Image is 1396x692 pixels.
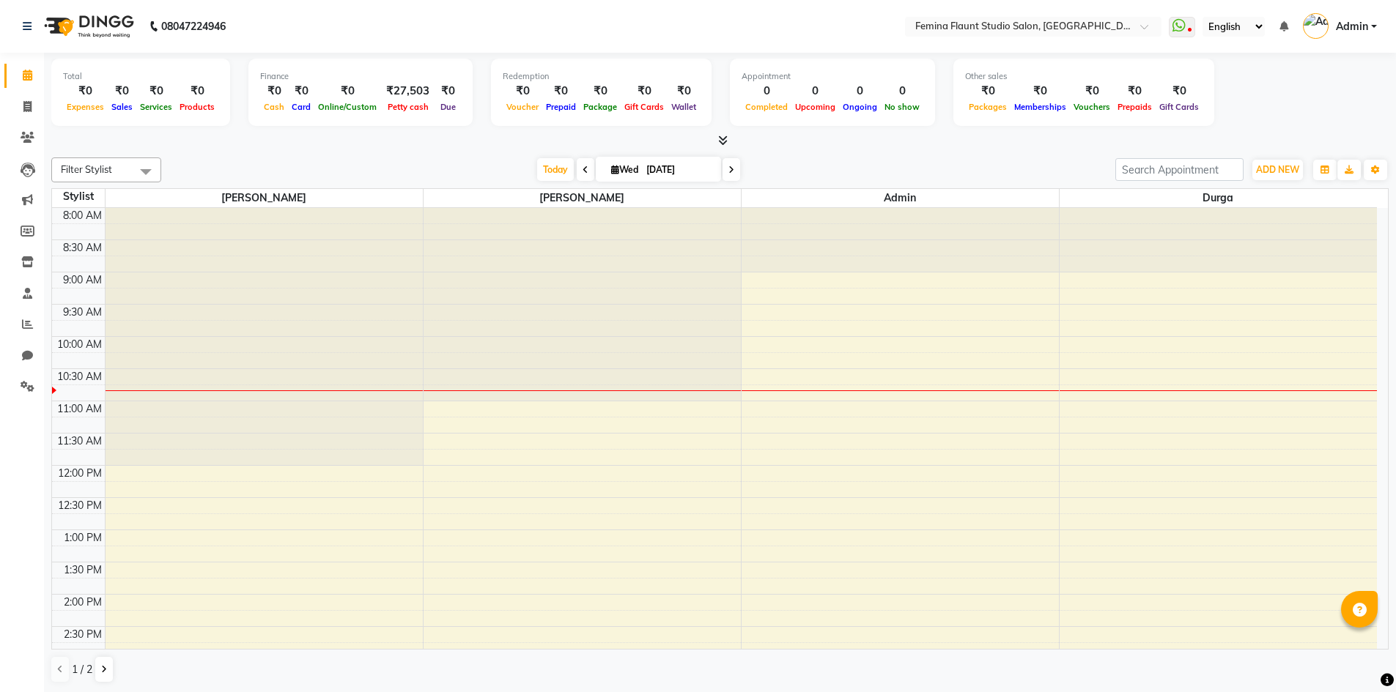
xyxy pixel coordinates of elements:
div: 0 [839,83,881,100]
div: 0 [881,83,923,100]
div: Finance [260,70,461,83]
span: Memberships [1011,102,1070,112]
input: 2025-09-03 [642,159,715,181]
div: ₹27,503 [380,83,435,100]
span: ADD NEW [1256,164,1299,175]
div: Appointment [742,70,923,83]
div: 10:00 AM [54,337,105,352]
span: Upcoming [791,102,839,112]
span: Card [288,102,314,112]
span: Durga [1060,189,1378,207]
span: Gift Cards [1156,102,1203,112]
span: Admin [1336,19,1368,34]
span: [PERSON_NAME] [106,189,423,207]
div: ₹0 [435,83,461,100]
span: Services [136,102,176,112]
span: Prepaids [1114,102,1156,112]
div: 12:00 PM [55,466,105,481]
div: Stylist [52,189,105,204]
div: ₹0 [1156,83,1203,100]
span: Prepaid [542,102,580,112]
div: ₹0 [503,83,542,100]
div: ₹0 [1114,83,1156,100]
span: Due [437,102,459,112]
span: Products [176,102,218,112]
span: Packages [965,102,1011,112]
div: ₹0 [63,83,108,100]
span: Wallet [668,102,700,112]
span: [PERSON_NAME] [424,189,741,207]
div: Total [63,70,218,83]
div: ₹0 [260,83,288,100]
div: 1:30 PM [61,562,105,578]
div: 9:30 AM [60,305,105,320]
div: ₹0 [580,83,621,100]
div: 11:30 AM [54,434,105,449]
div: Redemption [503,70,700,83]
div: 1:00 PM [61,530,105,546]
span: Online/Custom [314,102,380,112]
iframe: chat widget [1334,633,1381,677]
div: ₹0 [176,83,218,100]
span: No show [881,102,923,112]
div: ₹0 [136,83,176,100]
div: 8:00 AM [60,208,105,223]
div: 2:30 PM [61,627,105,642]
div: 10:30 AM [54,369,105,384]
div: ₹0 [542,83,580,100]
div: 0 [742,83,791,100]
span: Package [580,102,621,112]
div: ₹0 [965,83,1011,100]
span: Cash [260,102,288,112]
div: ₹0 [1011,83,1070,100]
img: logo [37,6,138,47]
span: Filter Stylist [61,163,112,175]
span: Expenses [63,102,108,112]
div: 12:30 PM [55,498,105,513]
span: Wed [607,164,642,175]
input: Search Appointment [1115,158,1244,181]
div: ₹0 [668,83,700,100]
span: Completed [742,102,791,112]
div: Other sales [965,70,1203,83]
span: Admin [742,189,1059,207]
div: ₹0 [314,83,380,100]
span: 1 / 2 [72,662,92,677]
span: Voucher [503,102,542,112]
div: ₹0 [1070,83,1114,100]
b: 08047224946 [161,6,226,47]
div: 11:00 AM [54,401,105,417]
span: Ongoing [839,102,881,112]
div: 8:30 AM [60,240,105,256]
span: Vouchers [1070,102,1114,112]
div: ₹0 [288,83,314,100]
div: 9:00 AM [60,272,105,288]
div: 2:00 PM [61,595,105,610]
span: Petty cash [384,102,432,112]
span: Sales [108,102,136,112]
span: Today [537,158,574,181]
button: ADD NEW [1252,160,1303,180]
div: ₹0 [108,83,136,100]
div: ₹0 [621,83,668,100]
img: Admin [1303,13,1329,39]
div: 0 [791,83,839,100]
span: Gift Cards [621,102,668,112]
